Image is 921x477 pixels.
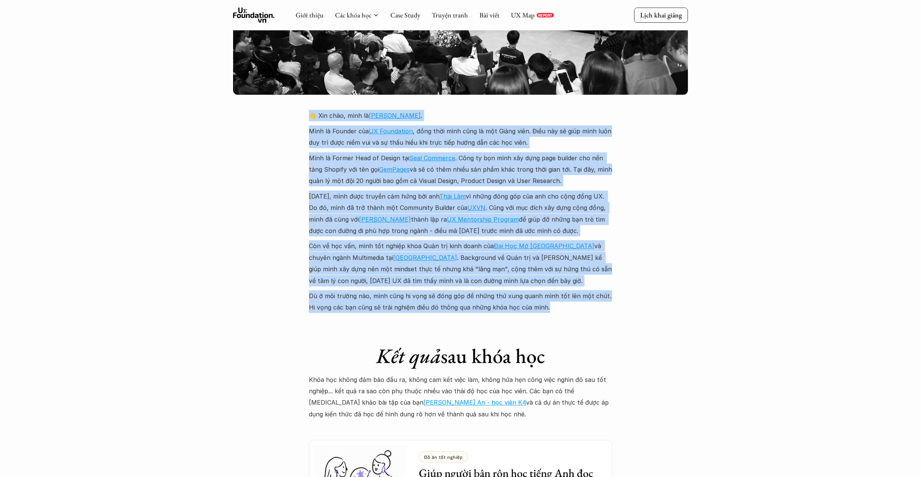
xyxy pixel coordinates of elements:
[511,11,535,19] a: UX Map
[424,454,463,460] p: Đồ án tốt nghiệp
[390,11,420,19] a: Case Study
[439,192,466,200] a: Thái Lâm
[640,11,682,19] p: Lịch khai giảng
[376,343,441,369] em: Kết quả
[309,374,612,420] p: Khóa học không đảm bảo đầu ra, không cam kết việc làm, không hứa hẹn công việc nghìn đô sau tốt n...
[309,290,612,313] p: Dù ở môi trường nào, mình cũng hi vọng sẽ đóng góp để những thứ xung quanh mình tốt lên một chút....
[447,216,519,223] a: UX Mentorship Program
[309,125,612,149] p: Mình là Founder của , đồng thời mình cũng là một Giảng viên. Điều này sẽ giúp mình luôn duy trì đ...
[634,8,688,22] a: Lịch khai giảng
[335,11,371,19] a: Các khóa học
[467,204,486,211] a: UXVN
[369,127,413,135] a: UX Foundation
[432,11,468,19] a: Truyện tranh
[379,166,410,173] a: GemPages
[479,11,500,19] a: Bài viết
[393,254,457,261] a: [GEOGRAPHIC_DATA]
[494,242,594,250] a: Đại Học Mở [GEOGRAPHIC_DATA]
[309,110,612,121] p: 👋 Xin chào, mình là .
[359,216,411,223] a: [PERSON_NAME]
[309,191,612,237] p: [DATE], mình được truyền cảm hứng bởi anh vì những đóng góp của anh cho cộng đồng UX. Do đó, mình...
[409,154,455,162] a: Seal Commerce
[538,13,552,17] p: REPORT
[296,11,324,19] a: Giới thiệu
[309,152,612,187] p: Mình là Former Head of Design tại . Công ty bọn mình xây dựng page builder cho nền tảng Shopify v...
[309,344,612,368] h1: sau khóa học
[537,13,554,17] a: REPORT
[369,112,421,119] a: [PERSON_NAME]
[423,399,526,406] a: [PERSON_NAME] An - học viên K4
[309,240,612,286] p: Còn về học vấn, mình tốt nghiệp khoa Quản trị kinh doanh của và chuyên ngành Multimedia tại . Bac...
